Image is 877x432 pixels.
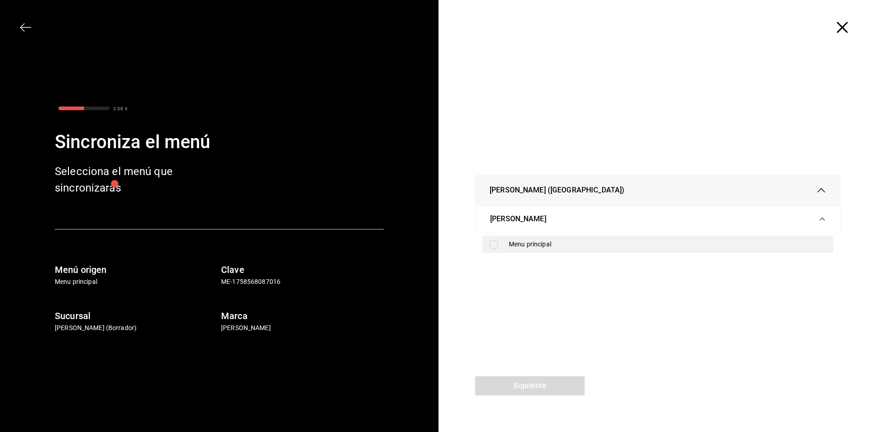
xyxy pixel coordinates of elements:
[221,277,384,287] p: ME-1758568087016
[55,309,217,323] h6: Sucursal
[509,240,826,249] div: Menu principal
[221,323,384,333] p: [PERSON_NAME]
[55,128,384,156] div: Sincroniza el menú
[55,163,201,196] div: Selecciona el menú que sincronizarás
[490,185,624,196] span: [PERSON_NAME] ([GEOGRAPHIC_DATA])
[221,262,384,277] h6: Clave
[221,309,384,323] h6: Marca
[490,213,546,224] span: [PERSON_NAME]
[113,105,127,112] div: 2 DE 4
[55,323,217,333] p: [PERSON_NAME] (Borrador)
[55,262,217,277] h6: Menú origen
[55,277,217,287] p: Menu principal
